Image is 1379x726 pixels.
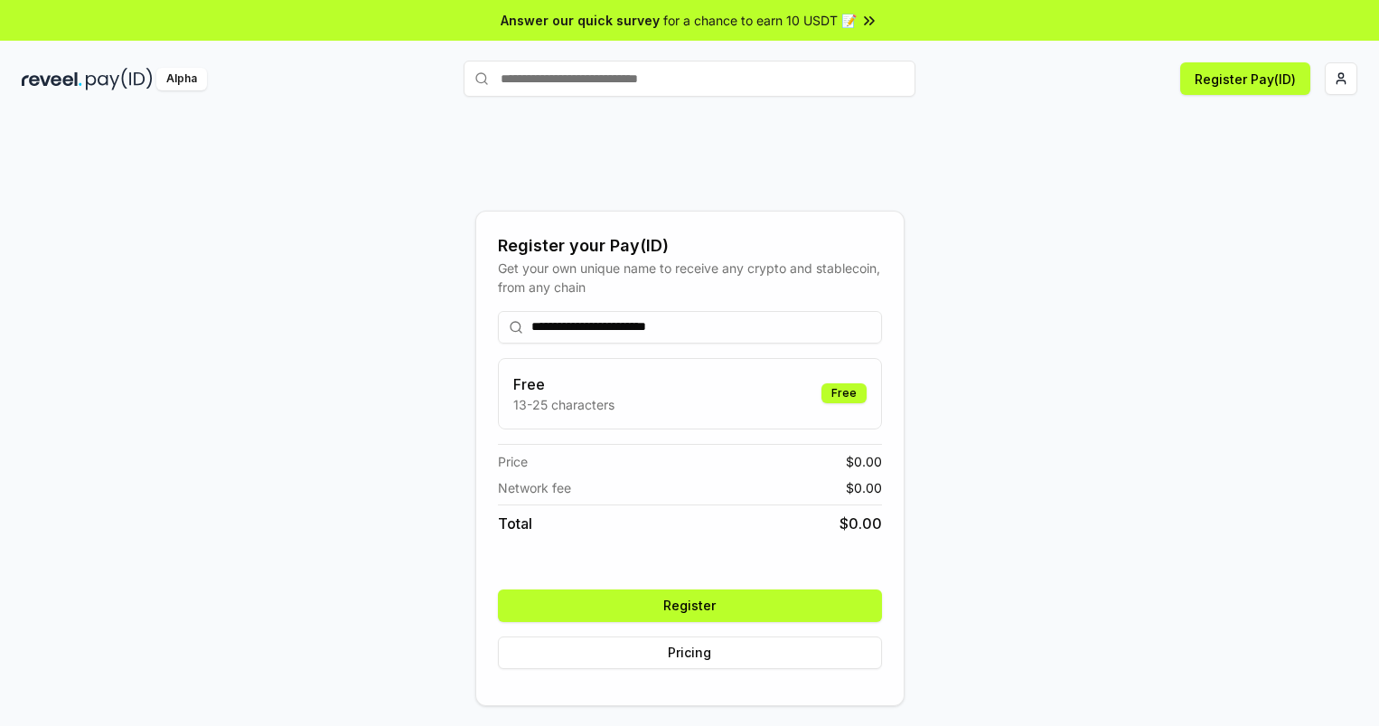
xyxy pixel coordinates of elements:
[498,513,532,534] span: Total
[22,68,82,90] img: reveel_dark
[513,395,614,414] p: 13-25 characters
[498,589,882,622] button: Register
[840,513,882,534] span: $ 0.00
[1180,62,1310,95] button: Register Pay(ID)
[498,636,882,669] button: Pricing
[513,373,614,395] h3: Free
[498,478,571,497] span: Network fee
[498,233,882,259] div: Register your Pay(ID)
[501,11,660,30] span: Answer our quick survey
[156,68,207,90] div: Alpha
[86,68,153,90] img: pay_id
[846,478,882,497] span: $ 0.00
[663,11,857,30] span: for a chance to earn 10 USDT 📝
[821,383,867,403] div: Free
[498,259,882,297] div: Get your own unique name to receive any crypto and stablecoin, from any chain
[846,452,882,471] span: $ 0.00
[498,452,528,471] span: Price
